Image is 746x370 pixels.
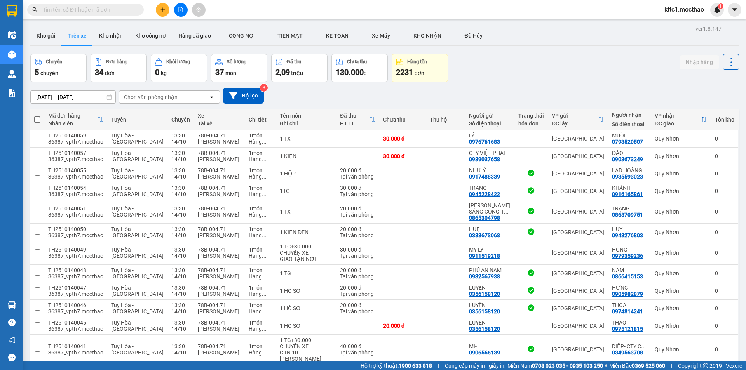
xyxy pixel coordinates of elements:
[171,212,190,218] div: 14/10
[225,70,236,76] span: món
[43,5,134,14] input: Tìm tên, số ĐT hoặc mã đơn
[392,54,448,82] button: Hàng tồn2231đơn
[249,132,272,139] div: 1 món
[612,112,647,118] div: Người nhận
[111,320,164,332] span: Tuy Hòa - [GEOGRAPHIC_DATA]
[124,93,178,101] div: Chọn văn phòng nhận
[249,174,272,180] div: Hàng thông thường
[171,291,190,297] div: 14/10
[469,285,511,291] div: LUYẾN
[275,68,290,77] span: 2,09
[262,191,267,197] span: ...
[198,174,241,180] div: [PERSON_NAME]
[280,208,332,215] div: 1 TX
[469,132,511,139] div: LÝ
[171,273,190,280] div: 14/10
[612,167,647,174] div: LAB HOÀNG BẢO
[552,135,604,142] div: [GEOGRAPHIC_DATA]
[715,208,734,215] div: 0
[249,167,272,174] div: 1 món
[62,26,93,45] button: Trên xe
[198,285,241,291] div: 78B-004.71
[171,285,190,291] div: 13:30
[504,208,509,215] span: ...
[552,153,604,159] div: [GEOGRAPHIC_DATA]
[612,156,643,162] div: 0903673249
[340,212,375,218] div: Tại văn phòng
[171,185,190,191] div: 13:30
[249,116,272,123] div: Chi tiết
[612,308,643,314] div: 0974814241
[111,267,164,280] span: Tuy Hòa - [GEOGRAPHIC_DATA]
[171,174,190,180] div: 14/10
[111,132,164,145] span: Tuy Hòa - [GEOGRAPHIC_DATA]
[48,150,103,156] div: TH2510140057
[469,139,500,145] div: 0976761683
[223,88,264,104] button: Bộ lọc
[151,54,207,82] button: Khối lượng0kg
[198,247,241,253] div: 78B-004.71
[249,212,272,218] div: Hàng thông thường
[287,59,301,64] div: Đã thu
[249,232,272,238] div: Hàng thông thường
[340,302,375,308] div: 20.000 đ
[612,191,643,197] div: 0916165861
[340,113,369,119] div: Đã thu
[198,302,241,308] div: 78B-004.71
[469,226,511,232] div: HUỆ
[171,205,190,212] div: 13:30
[262,174,267,180] span: ...
[340,285,375,291] div: 20.000 đ
[336,68,364,77] span: 130.000
[612,205,647,212] div: TRẠNG
[469,273,500,280] div: 0932567938
[469,302,511,308] div: LUYẾN
[612,253,643,259] div: 0979359236
[48,205,103,212] div: TH2510140051
[612,232,643,238] div: 0948276803
[372,33,390,39] span: Xe Máy
[48,247,103,253] div: TH2510140049
[262,253,267,259] span: ...
[111,285,164,297] span: Tuy Hòa - [GEOGRAPHIC_DATA]
[161,70,167,76] span: kg
[655,153,707,159] div: Quy Nhơn
[249,150,272,156] div: 1 món
[48,185,103,191] div: TH2510140054
[469,232,500,238] div: 0388673068
[171,116,190,123] div: Chuyến
[340,120,369,127] div: HTTT
[48,273,103,280] div: 36387_vpth7.mocthao
[249,247,272,253] div: 1 món
[8,301,16,309] img: warehouse-icon
[612,212,643,218] div: 0868709751
[280,153,332,159] div: 1 KIỆN
[415,70,424,76] span: đơn
[44,109,107,130] th: Toggle SortBy
[718,3,723,9] sup: 1
[715,288,734,294] div: 0
[642,167,647,174] span: ...
[655,250,707,256] div: Quy Nhơn
[340,308,375,314] div: Tại văn phòng
[340,191,375,197] div: Tại văn phòng
[198,150,241,156] div: 78B-004.71
[160,7,166,12] span: plus
[171,167,190,174] div: 13:30
[340,232,375,238] div: Tại văn phòng
[198,253,241,259] div: [PERSON_NAME]
[364,70,367,76] span: đ
[612,285,647,291] div: HƯNG
[249,291,272,297] div: Hàng thông thường
[655,113,701,119] div: VP nhận
[227,59,246,64] div: Số lượng
[680,55,719,69] button: Nhập hàng
[340,291,375,297] div: Tại văn phòng
[198,139,241,145] div: [PERSON_NAME]
[156,3,169,17] button: plus
[280,120,332,127] div: Ghi chú
[715,170,734,177] div: 0
[336,109,379,130] th: Toggle SortBy
[171,191,190,197] div: 14/10
[552,120,598,127] div: ĐC lấy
